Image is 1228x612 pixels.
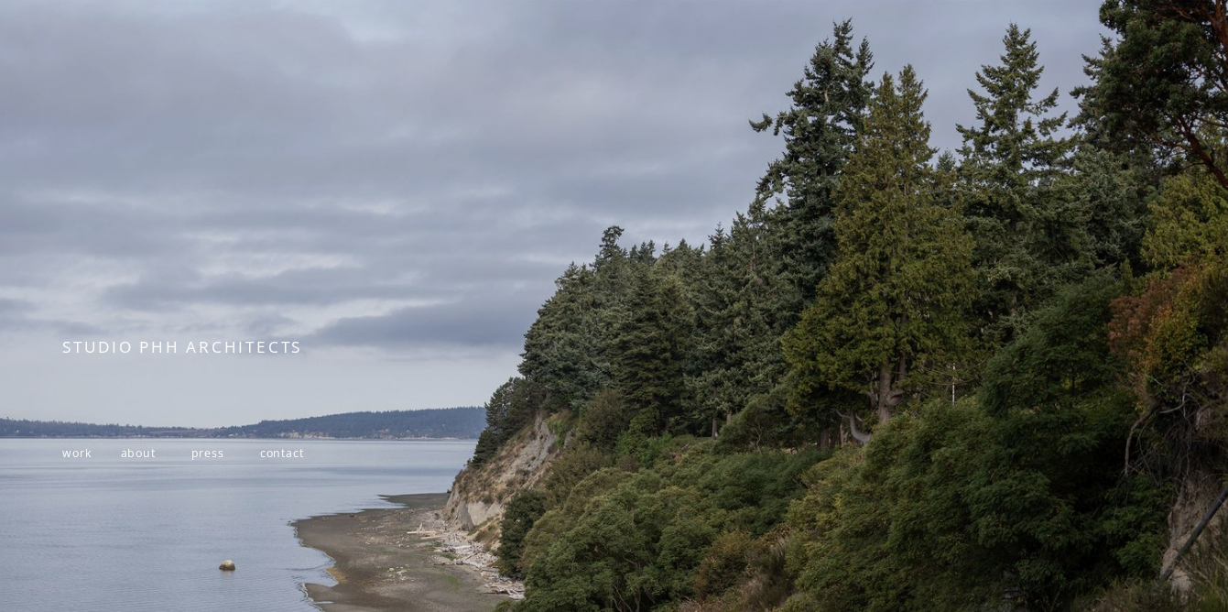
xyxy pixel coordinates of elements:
a: work [62,445,92,461]
a: press [191,445,224,461]
span: STUDIO PHH ARCHITECTS [62,336,302,357]
a: about [121,445,156,461]
a: contact [260,445,304,461]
